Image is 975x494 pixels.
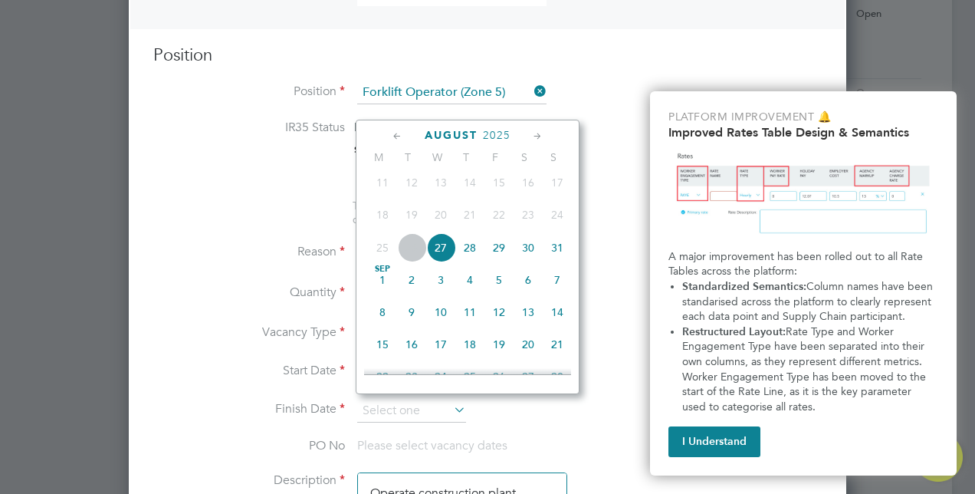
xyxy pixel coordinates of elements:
[397,265,426,295] span: 2
[397,200,426,229] span: 19
[682,325,929,413] span: Rate Type and Worker Engagement Type have been separated into their own columns, as they represen...
[543,168,572,197] span: 17
[682,280,806,293] strong: Standardized Semantics:
[153,244,345,260] label: Reason
[682,325,786,338] strong: Restructured Layout:
[397,168,426,197] span: 12
[484,168,514,197] span: 15
[682,280,936,323] span: Column names have been standarised across the platform to clearly represent each data point and S...
[153,473,345,489] label: Description
[510,150,539,164] span: S
[426,298,455,327] span: 10
[425,129,478,142] span: August
[539,150,568,164] span: S
[514,362,543,391] span: 27
[455,265,484,295] span: 4
[543,298,572,327] span: 14
[455,362,484,391] span: 25
[543,233,572,262] span: 31
[153,401,345,417] label: Finish Date
[426,265,455,295] span: 3
[668,125,938,140] h2: Improved Rates Table Design & Semantics
[353,199,560,226] span: The status determination for this position can be updated after creating the vacancy
[484,265,514,295] span: 5
[543,200,572,229] span: 24
[422,150,451,164] span: W
[514,298,543,327] span: 13
[455,298,484,327] span: 11
[368,298,397,327] span: 8
[153,438,345,454] label: PO No
[668,110,938,125] p: Platform Improvement 🔔
[354,120,415,134] span: Inside IR35
[397,298,426,327] span: 9
[153,324,345,341] label: Vacancy Type
[451,150,481,164] span: T
[153,363,345,379] label: Start Date
[426,330,455,359] span: 17
[364,150,393,164] span: M
[368,168,397,197] span: 11
[153,44,822,67] h3: Position
[426,233,455,262] span: 27
[426,362,455,391] span: 24
[483,129,510,142] span: 2025
[650,91,957,476] div: Improved Rate Table Semantics
[368,265,397,273] span: Sep
[354,144,494,155] strong: Status Determination Statement
[368,233,397,262] span: 25
[668,426,760,457] button: I Understand
[426,200,455,229] span: 20
[153,84,345,100] label: Position
[153,120,345,136] label: IR35 Status
[368,200,397,229] span: 18
[393,150,422,164] span: T
[668,146,938,243] img: Updated Rates Table Design & Semantics
[514,233,543,262] span: 30
[484,330,514,359] span: 19
[455,200,484,229] span: 21
[357,81,547,104] input: Search for...
[484,298,514,327] span: 12
[481,150,510,164] span: F
[153,285,345,301] label: Quantity
[397,362,426,391] span: 23
[397,330,426,359] span: 16
[455,330,484,359] span: 18
[514,168,543,197] span: 16
[514,330,543,359] span: 20
[357,400,466,423] input: Select one
[543,330,572,359] span: 21
[426,168,455,197] span: 13
[668,249,938,279] p: A major improvement has been rolled out to all Rate Tables across the platform:
[368,330,397,359] span: 15
[484,233,514,262] span: 29
[397,233,426,262] span: 26
[514,265,543,295] span: 6
[368,265,397,295] span: 1
[543,265,572,295] span: 7
[543,362,572,391] span: 28
[357,438,507,453] span: Please select vacancy dates
[514,200,543,229] span: 23
[455,168,484,197] span: 14
[484,362,514,391] span: 26
[484,200,514,229] span: 22
[455,233,484,262] span: 28
[368,362,397,391] span: 22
